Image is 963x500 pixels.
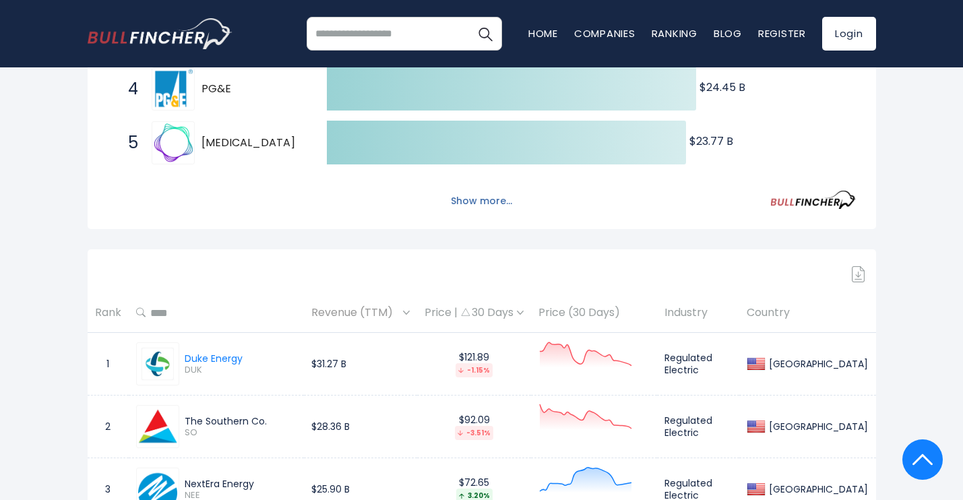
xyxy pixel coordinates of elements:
th: Rank [88,293,129,333]
div: The Southern Co. [185,415,297,427]
td: 2 [88,396,129,458]
td: $31.27 B [304,333,417,396]
img: DUK.png [138,344,177,383]
div: NextEra Energy [185,478,297,490]
td: Regulated Electric [657,396,739,458]
span: Revenue (TTM) [311,303,400,323]
a: Ranking [652,26,697,40]
div: $121.89 [425,351,524,377]
td: $28.36 B [304,396,417,458]
text: $24.45 B [700,80,745,95]
a: Login [822,17,876,51]
a: Companies [574,26,635,40]
span: DUK [185,365,243,376]
div: [GEOGRAPHIC_DATA] [766,483,868,495]
text: $23.77 B [689,133,733,149]
span: 4 [121,77,135,100]
a: Duke Energy DUK [136,342,243,385]
img: SO.png [138,407,177,446]
div: -3.51% [455,426,493,440]
div: [GEOGRAPHIC_DATA] [766,420,868,433]
td: 1 [88,333,129,396]
img: bullfincher logo [88,18,232,49]
button: Show more... [443,190,520,212]
span: [MEDICAL_DATA] [201,136,303,150]
img: PG&E [154,69,193,108]
span: 5 [121,131,135,154]
div: [GEOGRAPHIC_DATA] [766,358,868,370]
a: Blog [714,26,742,40]
th: Country [739,293,875,333]
span: PG&E [201,82,303,96]
span: SO [185,427,297,439]
a: Home [528,26,558,40]
button: Search [468,17,502,51]
img: Exelon [154,123,193,162]
th: Price (30 Days) [531,293,657,333]
div: Duke Energy [185,352,243,365]
th: Industry [657,293,739,333]
div: Price | 30 Days [425,306,524,320]
a: Go to homepage [88,18,232,49]
div: -1.15% [456,363,493,377]
td: Regulated Electric [657,333,739,396]
div: $92.09 [425,414,524,440]
a: Register [758,26,806,40]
